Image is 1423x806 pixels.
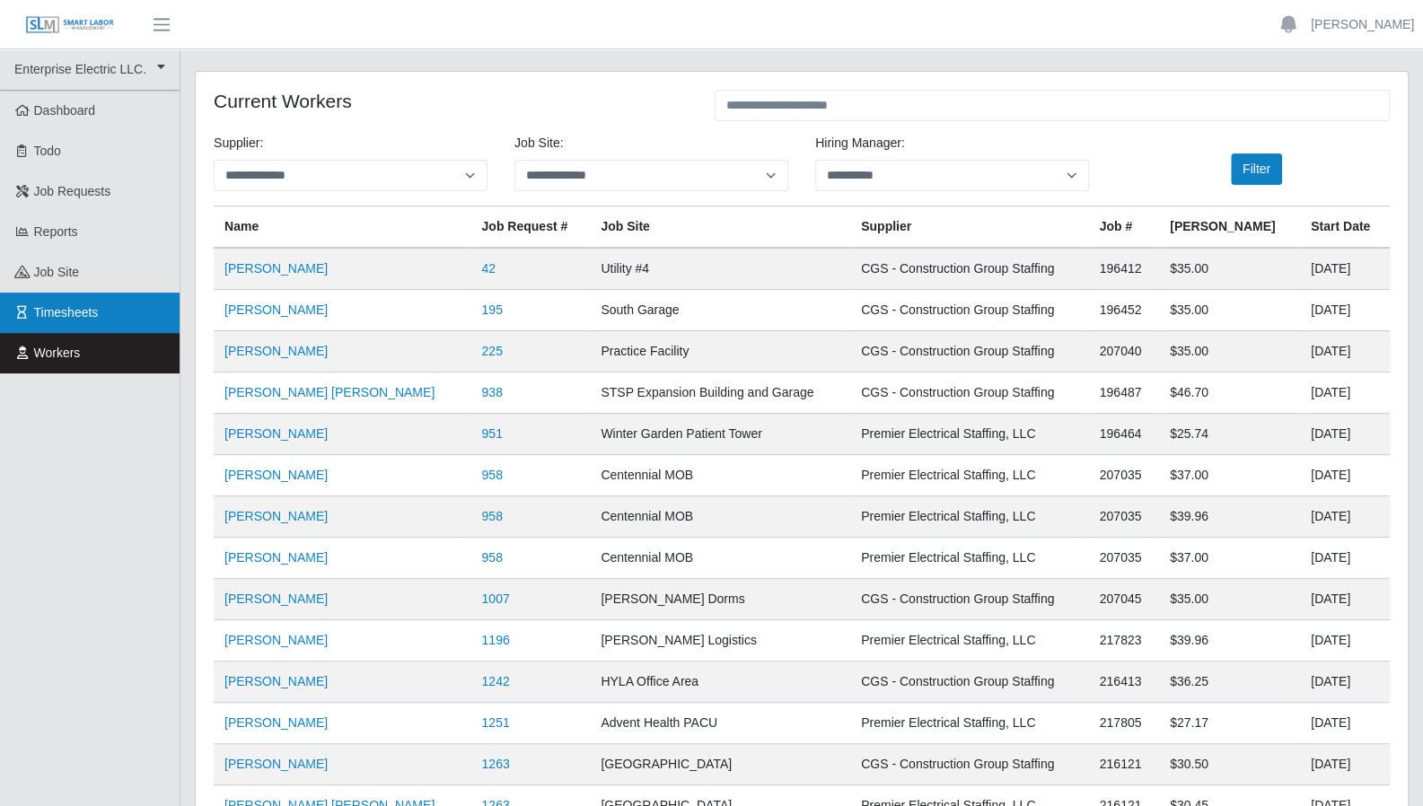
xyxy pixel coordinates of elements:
[481,674,509,688] a: 1242
[34,305,99,320] span: Timesheets
[1089,538,1159,579] td: 207035
[1300,290,1390,331] td: [DATE]
[1159,206,1300,249] th: [PERSON_NAME]
[470,206,590,249] th: Job Request #
[590,579,850,620] td: [PERSON_NAME] Dorms
[850,331,1089,372] td: CGS - Construction Group Staffing
[224,757,328,771] a: [PERSON_NAME]
[1159,455,1300,496] td: $37.00
[224,550,328,565] a: [PERSON_NAME]
[224,674,328,688] a: [PERSON_NAME]
[1300,703,1390,744] td: [DATE]
[34,346,81,360] span: Workers
[1159,290,1300,331] td: $35.00
[1089,579,1159,620] td: 207045
[1300,579,1390,620] td: [DATE]
[590,703,850,744] td: Advent Health PACU
[34,103,96,118] span: Dashboard
[850,372,1089,414] td: CGS - Construction Group Staffing
[1311,15,1414,34] a: [PERSON_NAME]
[850,703,1089,744] td: Premier Electrical Staffing, LLC
[1300,538,1390,579] td: [DATE]
[1159,661,1300,703] td: $36.25
[850,538,1089,579] td: Premier Electrical Staffing, LLC
[850,290,1089,331] td: CGS - Construction Group Staffing
[1300,620,1390,661] td: [DATE]
[481,344,502,358] a: 225
[850,206,1089,249] th: Supplier
[514,134,563,153] label: job site:
[224,715,328,730] a: [PERSON_NAME]
[34,224,78,239] span: Reports
[1089,703,1159,744] td: 217805
[34,144,61,158] span: Todo
[481,715,509,730] a: 1251
[481,509,502,523] a: 958
[850,496,1089,538] td: Premier Electrical Staffing, LLC
[590,372,850,414] td: STSP Expansion Building and Garage
[224,261,328,276] a: [PERSON_NAME]
[850,620,1089,661] td: Premier Electrical Staffing, LLC
[1300,248,1390,290] td: [DATE]
[1159,579,1300,620] td: $35.00
[590,414,850,455] td: Winter Garden Patient Tower
[590,661,850,703] td: HYLA Office Area
[850,248,1089,290] td: CGS - Construction Group Staffing
[224,385,435,399] a: [PERSON_NAME] [PERSON_NAME]
[481,468,502,482] a: 958
[1300,661,1390,703] td: [DATE]
[850,744,1089,785] td: CGS - Construction Group Staffing
[481,757,509,771] a: 1263
[1159,331,1300,372] td: $35.00
[481,385,502,399] a: 938
[1089,661,1159,703] td: 216413
[34,265,80,279] span: job site
[1159,496,1300,538] td: $39.96
[481,426,502,441] a: 951
[850,455,1089,496] td: Premier Electrical Staffing, LLC
[1300,744,1390,785] td: [DATE]
[1159,703,1300,744] td: $27.17
[1089,744,1159,785] td: 216121
[1300,496,1390,538] td: [DATE]
[481,633,509,647] a: 1196
[590,248,850,290] td: Utility #4
[590,538,850,579] td: Centennial MOB
[1089,620,1159,661] td: 217823
[224,426,328,441] a: [PERSON_NAME]
[1159,538,1300,579] td: $37.00
[590,290,850,331] td: South Garage
[1300,206,1390,249] th: Start Date
[1231,153,1282,185] button: Filter
[1089,496,1159,538] td: 207035
[25,15,115,35] img: SLM Logo
[224,468,328,482] a: [PERSON_NAME]
[1159,372,1300,414] td: $46.70
[224,633,328,647] a: [PERSON_NAME]
[214,90,688,112] h4: Current Workers
[1089,372,1159,414] td: 196487
[850,661,1089,703] td: CGS - Construction Group Staffing
[590,744,850,785] td: [GEOGRAPHIC_DATA]
[590,455,850,496] td: Centennial MOB
[590,496,850,538] td: Centennial MOB
[224,591,328,606] a: [PERSON_NAME]
[1300,414,1390,455] td: [DATE]
[1089,248,1159,290] td: 196412
[590,620,850,661] td: [PERSON_NAME] Logistics
[481,261,496,276] a: 42
[850,414,1089,455] td: Premier Electrical Staffing, LLC
[224,344,328,358] a: [PERSON_NAME]
[850,579,1089,620] td: CGS - Construction Group Staffing
[1089,414,1159,455] td: 196464
[1089,455,1159,496] td: 207035
[1159,744,1300,785] td: $30.50
[481,550,502,565] a: 958
[590,206,850,249] th: job site
[1089,331,1159,372] td: 207040
[481,591,509,606] a: 1007
[1300,372,1390,414] td: [DATE]
[214,134,263,153] label: Supplier:
[590,331,850,372] td: Practice Facility
[224,509,328,523] a: [PERSON_NAME]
